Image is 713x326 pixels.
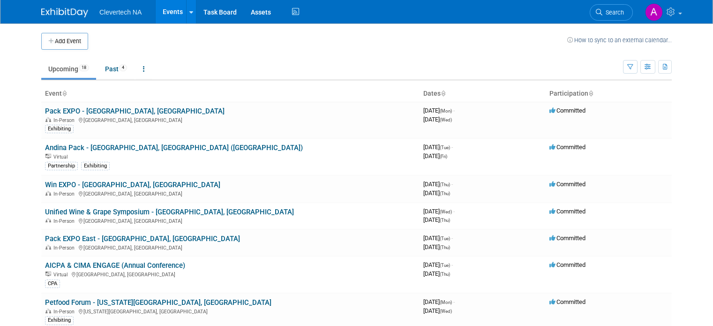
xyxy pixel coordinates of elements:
span: [DATE] [423,144,453,151]
span: (Thu) [440,191,450,196]
span: Committed [549,235,585,242]
span: 4 [119,64,127,71]
div: [GEOGRAPHIC_DATA], [GEOGRAPHIC_DATA] [45,243,416,251]
a: AICPA & CIMA ENGAGE (Annual Conference) [45,261,185,270]
span: [DATE] [423,190,450,197]
img: In-Person Event [45,309,51,313]
span: Committed [549,144,585,151]
span: Search [602,9,624,16]
span: (Fri) [440,154,447,159]
img: In-Person Event [45,245,51,250]
th: Dates [420,86,546,102]
a: Search [590,4,633,21]
a: Pack EXPO East - [GEOGRAPHIC_DATA], [GEOGRAPHIC_DATA] [45,235,240,243]
span: - [453,107,455,114]
span: (Tue) [440,145,450,150]
span: [DATE] [423,307,452,314]
img: Virtual Event [45,154,51,159]
a: Unified Wine & Grape Symposium - [GEOGRAPHIC_DATA], [GEOGRAPHIC_DATA] [45,208,294,216]
span: In-Person [53,218,77,224]
span: [DATE] [423,116,452,123]
a: Past4 [98,60,134,78]
div: Partnership [45,162,78,170]
div: [US_STATE][GEOGRAPHIC_DATA], [GEOGRAPHIC_DATA] [45,307,416,315]
span: - [453,298,455,305]
span: [DATE] [423,270,450,277]
span: (Wed) [440,209,452,214]
span: [DATE] [423,107,455,114]
th: Participation [546,86,672,102]
span: - [451,181,453,188]
a: Upcoming18 [41,60,96,78]
span: 18 [79,64,89,71]
div: Exhibiting [81,162,110,170]
a: Sort by Start Date [441,90,445,97]
span: Clevertech NA [99,8,142,16]
span: - [451,261,453,268]
button: Add Event [41,33,88,50]
span: Committed [549,107,585,114]
img: ExhibitDay [41,8,88,17]
span: - [451,144,453,151]
span: (Thu) [440,182,450,187]
span: (Thu) [440,218,450,223]
div: [GEOGRAPHIC_DATA], [GEOGRAPHIC_DATA] [45,270,416,278]
span: In-Person [53,309,77,315]
span: Virtual [53,154,70,160]
img: Abigail Maravilla [645,3,663,21]
span: (Tue) [440,263,450,268]
span: Virtual [53,272,70,278]
span: (Mon) [440,108,452,114]
span: (Mon) [440,300,452,305]
span: In-Person [53,117,77,123]
div: [GEOGRAPHIC_DATA], [GEOGRAPHIC_DATA] [45,190,416,197]
span: (Wed) [440,117,452,122]
a: Pack EXPO - [GEOGRAPHIC_DATA], [GEOGRAPHIC_DATA] [45,107,225,115]
span: Committed [549,208,585,215]
span: [DATE] [423,208,455,215]
span: [DATE] [423,243,450,250]
div: [GEOGRAPHIC_DATA], [GEOGRAPHIC_DATA] [45,116,416,123]
span: Committed [549,181,585,188]
a: Petfood Forum - [US_STATE][GEOGRAPHIC_DATA], [GEOGRAPHIC_DATA] [45,298,271,307]
th: Event [41,86,420,102]
div: CPA [45,280,60,288]
span: [DATE] [423,298,455,305]
span: [DATE] [423,181,453,188]
img: In-Person Event [45,218,51,223]
span: - [451,235,453,242]
span: [DATE] [423,235,453,242]
span: Committed [549,298,585,305]
img: In-Person Event [45,117,51,122]
img: Virtual Event [45,272,51,276]
a: Sort by Event Name [62,90,67,97]
div: Exhibiting [45,316,74,325]
a: Sort by Participation Type [588,90,593,97]
span: [DATE] [423,261,453,268]
span: [DATE] [423,152,447,159]
span: In-Person [53,191,77,197]
span: Committed [549,261,585,268]
a: How to sync to an external calendar... [567,37,672,44]
span: (Tue) [440,236,450,241]
a: Win EXPO - [GEOGRAPHIC_DATA], [GEOGRAPHIC_DATA] [45,181,220,189]
span: (Thu) [440,245,450,250]
span: - [453,208,455,215]
span: (Wed) [440,309,452,314]
span: (Thu) [440,272,450,277]
span: In-Person [53,245,77,251]
div: Exhibiting [45,125,74,133]
a: Andina Pack - [GEOGRAPHIC_DATA], [GEOGRAPHIC_DATA] ([GEOGRAPHIC_DATA]) [45,144,303,152]
span: [DATE] [423,216,450,223]
img: In-Person Event [45,191,51,196]
div: [GEOGRAPHIC_DATA], [GEOGRAPHIC_DATA] [45,217,416,224]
